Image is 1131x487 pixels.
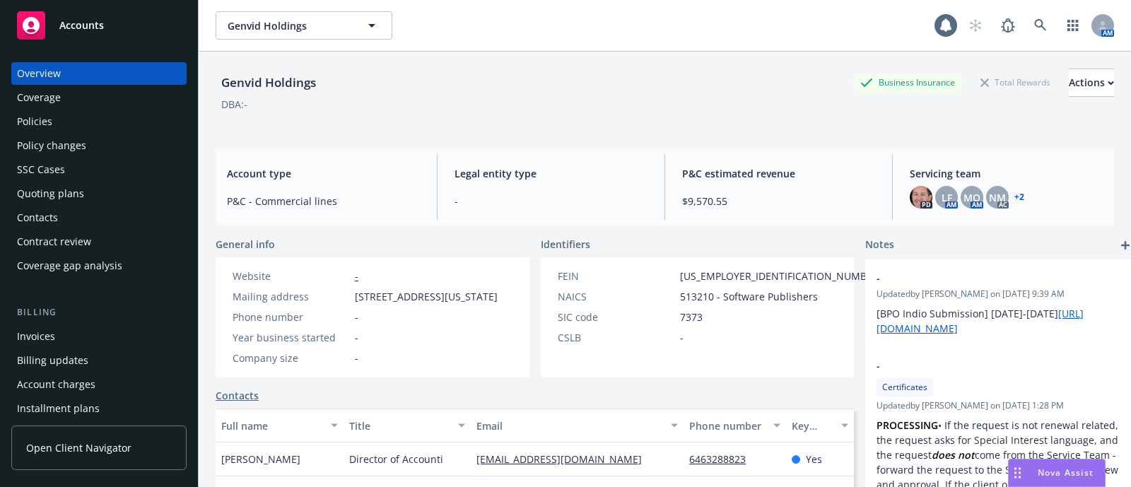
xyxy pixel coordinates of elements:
a: Report a Bug [994,11,1022,40]
div: Quoting plans [17,182,84,205]
span: Nova Assist [1038,467,1094,479]
span: $9,570.55 [682,194,875,209]
div: Phone number [689,418,764,433]
div: Billing updates [17,349,88,372]
span: Updated by [PERSON_NAME] on [DATE] 9:39 AM [877,288,1123,300]
span: 513210 - Software Publishers [680,289,818,304]
div: Coverage gap analysis [17,254,122,277]
div: Business Insurance [853,74,962,91]
div: Contract review [17,230,91,253]
span: Genvid Holdings [228,18,350,33]
span: MQ [963,190,980,205]
span: - [877,358,1086,373]
div: Phone number [233,310,349,324]
div: Contacts [17,206,58,229]
strong: PROCESSING [877,418,938,432]
span: Director of Accounti [349,452,443,467]
span: Yes [806,452,822,467]
div: FEIN [558,269,674,283]
div: NAICS [558,289,674,304]
span: - [455,194,647,209]
a: Invoices [11,325,187,348]
a: [EMAIL_ADDRESS][DOMAIN_NAME] [476,452,653,466]
div: Billing [11,305,187,319]
div: Website [233,269,349,283]
div: SIC code [558,310,674,324]
a: Installment plans [11,397,187,420]
p: [BPO Indio Submission] [DATE]-[DATE] [877,306,1123,336]
button: Key contact [786,409,854,442]
div: Invoices [17,325,55,348]
a: Accounts [11,6,187,45]
button: Email [471,409,684,442]
a: Contract review [11,230,187,253]
a: Account charges [11,373,187,396]
div: Policies [17,110,52,133]
a: Search [1026,11,1055,40]
div: Company size [233,351,349,365]
div: Full name [221,418,322,433]
a: Contacts [11,206,187,229]
span: Servicing team [910,166,1103,181]
span: NM [989,190,1006,205]
div: Drag to move [1009,459,1026,486]
a: 6463288823 [689,452,757,466]
a: Switch app [1059,11,1087,40]
a: Start snowing [961,11,990,40]
em: does not [932,448,975,462]
span: Updated by [PERSON_NAME] on [DATE] 1:28 PM [877,399,1123,412]
a: SSC Cases [11,158,187,181]
span: - [355,330,358,345]
div: Key contact [792,418,833,433]
span: Open Client Navigator [26,440,131,455]
div: SSC Cases [17,158,65,181]
span: Identifiers [541,237,590,252]
span: P&C - Commercial lines [227,194,420,209]
span: 7373 [680,310,703,324]
div: Coverage [17,86,61,109]
span: [US_EMPLOYER_IDENTIFICATION_NUMBER] [680,269,882,283]
span: - [877,271,1086,286]
a: Policies [11,110,187,133]
a: Coverage gap analysis [11,254,187,277]
div: Policy changes [17,134,86,157]
button: Phone number [684,409,785,442]
div: Actions [1069,69,1114,96]
a: Billing updates [11,349,187,372]
div: Overview [17,62,61,85]
div: Installment plans [17,397,100,420]
button: Nova Assist [1008,459,1106,487]
span: [PERSON_NAME] [221,452,300,467]
span: - [355,310,358,324]
button: Actions [1069,69,1114,97]
a: +2 [1014,193,1024,201]
button: Full name [216,409,344,442]
a: Coverage [11,86,187,109]
span: Account type [227,166,420,181]
div: DBA: - [221,97,247,112]
button: Title [344,409,471,442]
img: photo [910,186,932,209]
a: Policy changes [11,134,187,157]
span: LF [942,190,952,205]
a: Overview [11,62,187,85]
a: - [355,269,358,283]
span: General info [216,237,275,252]
div: Email [476,418,662,433]
div: Genvid Holdings [216,74,322,92]
span: - [355,351,358,365]
span: Notes [865,237,894,254]
span: [STREET_ADDRESS][US_STATE] [355,289,498,304]
span: P&C estimated revenue [682,166,875,181]
div: Mailing address [233,289,349,304]
a: Quoting plans [11,182,187,205]
span: Legal entity type [455,166,647,181]
div: Total Rewards [973,74,1057,91]
span: Accounts [59,20,104,31]
div: Year business started [233,330,349,345]
span: Certificates [882,381,927,394]
div: Title [349,418,450,433]
button: Genvid Holdings [216,11,392,40]
div: Account charges [17,373,95,396]
a: Contacts [216,388,259,403]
